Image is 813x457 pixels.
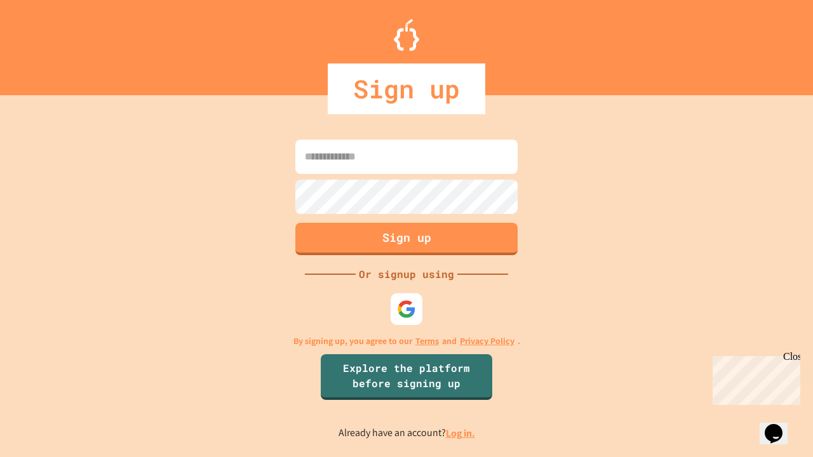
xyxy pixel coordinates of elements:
[760,406,800,444] iframe: chat widget
[293,334,520,348] p: By signing up, you agree to our and .
[397,300,416,319] img: google-icon.svg
[328,63,485,114] div: Sign up
[394,19,419,51] img: Logo.svg
[295,223,518,255] button: Sign up
[321,354,492,400] a: Explore the platform before signing up
[5,5,88,81] div: Chat with us now!Close
[356,267,457,282] div: Or signup using
[460,334,514,348] a: Privacy Policy
[339,425,475,441] p: Already have an account?
[708,351,800,405] iframe: chat widget
[446,427,475,440] a: Log in.
[415,334,439,348] a: Terms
